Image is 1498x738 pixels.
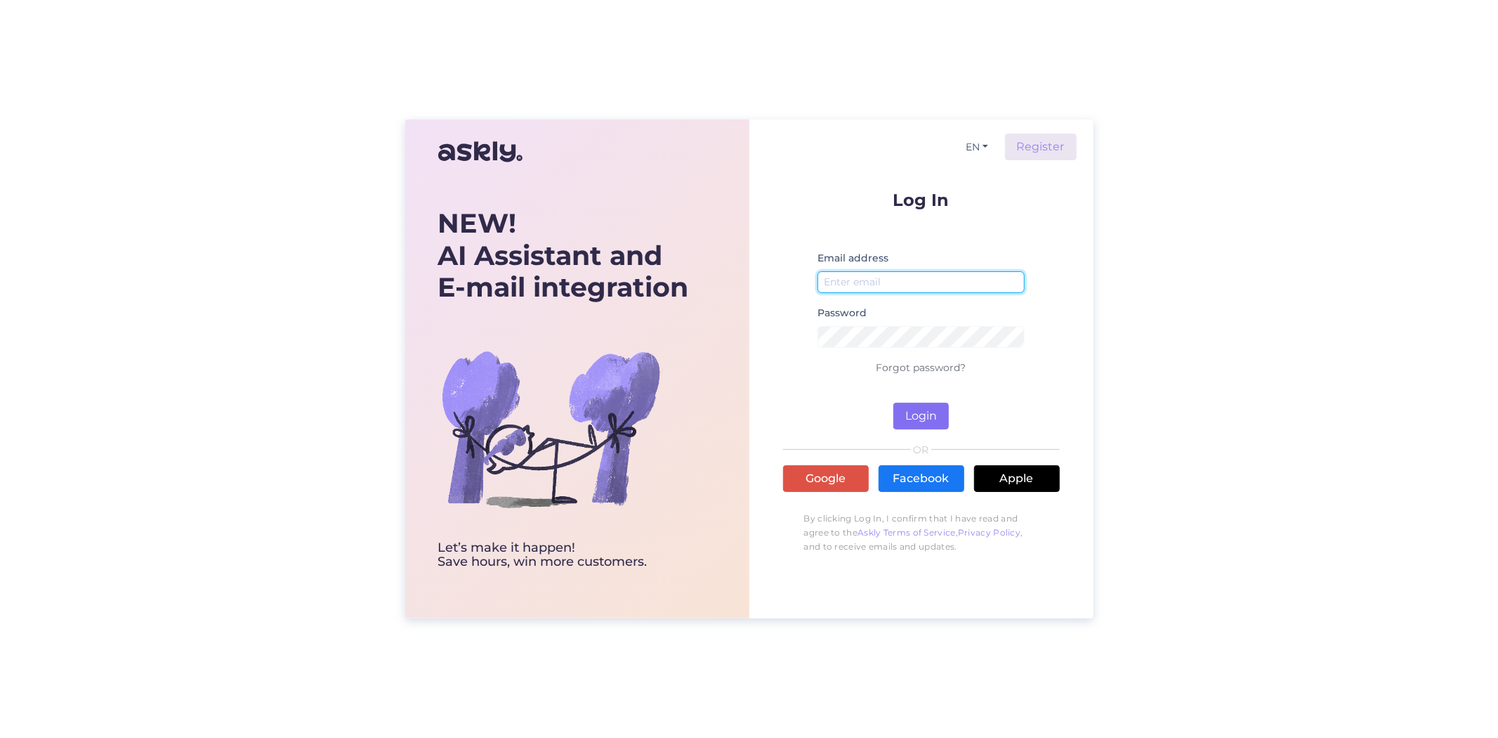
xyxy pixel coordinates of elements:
label: Email address [817,251,888,266]
button: EN [960,137,994,157]
span: OR [911,445,931,455]
img: Askly [438,135,523,169]
a: Google [783,465,869,492]
a: Privacy Policy [958,527,1020,538]
a: Apple [974,465,1060,492]
p: By clicking Log In, I confirm that I have read and agree to the , , and to receive emails and upd... [783,505,1060,561]
div: AI Assistant and E-mail integration [438,207,689,304]
a: Register [1005,134,1077,160]
div: Let’s make it happen! Save hours, win more customers. [438,541,689,569]
label: Password [817,306,867,321]
button: Login [893,403,949,429]
b: NEW! [438,207,517,240]
input: Enter email [817,271,1025,293]
a: Forgot password? [876,361,966,374]
a: Facebook [879,465,964,492]
img: bg-askly [438,316,663,541]
p: Log In [783,191,1060,209]
a: Askly Terms of Service [858,527,956,538]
